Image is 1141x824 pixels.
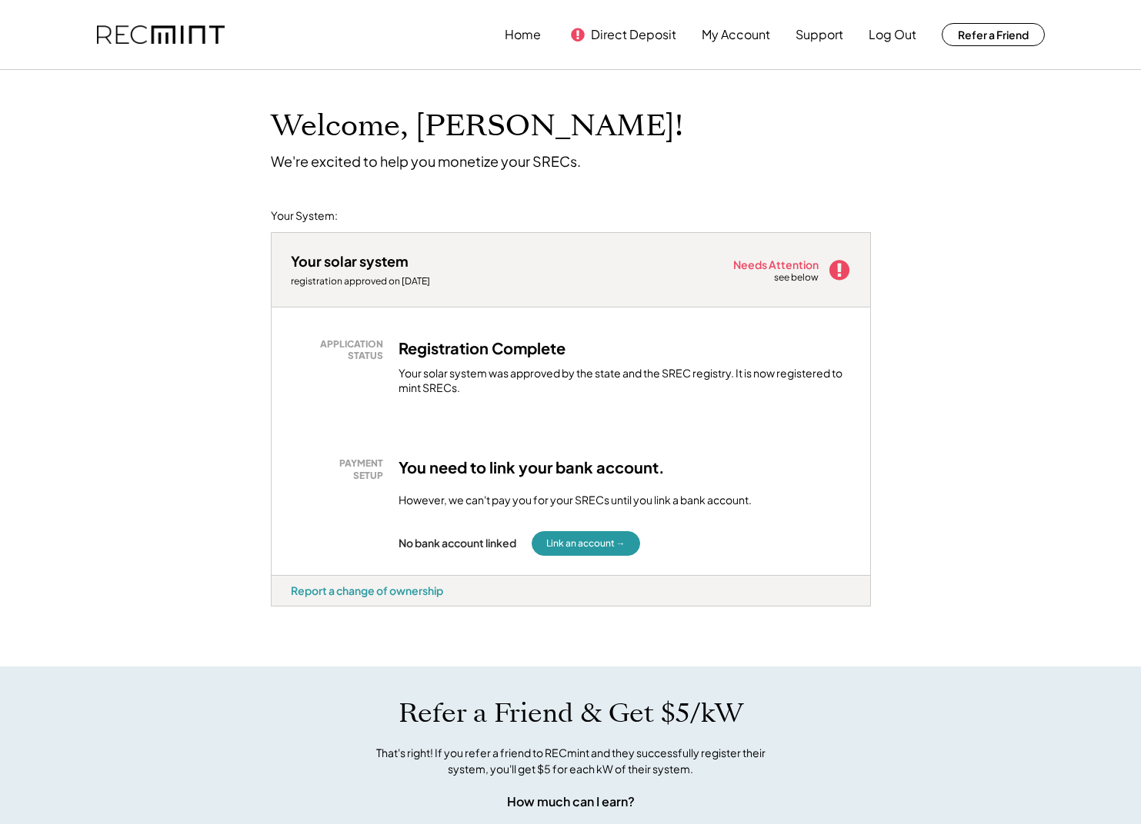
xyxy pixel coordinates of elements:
h3: Registration Complete [399,338,565,358]
button: My Account [702,19,770,50]
h3: You need to link your bank account. [399,457,665,477]
div: see below [774,271,820,284]
div: That's right! If you refer a friend to RECmint and they successfully register their system, you'l... [359,745,782,777]
div: How much can I earn? [507,792,635,811]
div: Your solar system [291,252,409,270]
button: Home [505,19,541,50]
button: Refer a Friend [942,23,1045,46]
div: Your solar system was approved by the state and the SREC registry. It is now registered to mint S... [399,366,851,396]
div: Report a change of ownership [291,583,443,597]
div: registration approved on [DATE] [291,275,445,287]
h1: Refer a Friend & Get $5/kW [399,697,743,729]
div: We're excited to help you monetize your SRECs. [271,152,581,170]
img: recmint-logotype%403x.png [97,25,225,45]
h1: Welcome, [PERSON_NAME]! [271,108,683,145]
div: However, we can't pay you for your SRECs until you link a bank account. [399,493,752,508]
div: Your System: [271,208,338,224]
div: Needs Attention [733,259,820,270]
div: APPLICATION STATUS [299,338,383,362]
div: No bank account linked [399,536,516,550]
button: Support [796,19,843,50]
div: hmy3tu94 - VA Distributed [271,606,326,613]
div: PAYMENT SETUP [299,457,383,481]
button: Direct Deposit [591,19,676,50]
button: Link an account → [532,531,640,556]
button: Log Out [869,19,916,50]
